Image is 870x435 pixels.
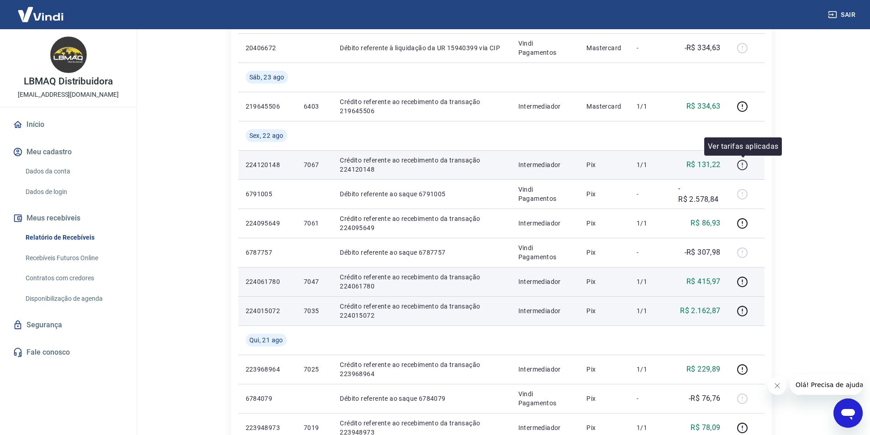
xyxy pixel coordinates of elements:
[22,289,126,308] a: Disponibilização de agenda
[637,277,664,286] p: 1/1
[518,423,572,432] p: Intermediador
[22,269,126,288] a: Contratos com credores
[340,394,503,403] p: Débito referente ao saque 6784079
[586,394,622,403] p: Pix
[586,102,622,111] p: Mastercard
[518,306,572,315] p: Intermediador
[637,306,664,315] p: 1/1
[340,302,503,320] p: Crédito referente ao recebimento da transação 224015072
[586,365,622,374] p: Pix
[11,315,126,335] a: Segurança
[340,214,503,232] p: Crédito referente ao recebimento da transação 224095649
[50,37,87,73] img: 1cb35800-e1a6-4b74-9bc0-cfea878883b6.jpeg
[246,423,289,432] p: 223948973
[304,219,325,228] p: 7061
[304,277,325,286] p: 7047
[833,398,863,428] iframe: Botão para abrir a janela de mensagens
[11,0,70,28] img: Vindi
[637,394,664,403] p: -
[826,6,859,23] button: Sair
[340,189,503,199] p: Débito referente ao saque 6791005
[586,189,622,199] p: Pix
[678,183,720,205] p: -R$ 2.578,84
[246,219,289,228] p: 224095649
[340,248,503,257] p: Débito referente ao saque 6787757
[22,162,126,181] a: Dados da conta
[586,248,622,257] p: Pix
[708,141,778,152] p: Ver tarifas aplicadas
[586,219,622,228] p: Pix
[22,183,126,201] a: Dados de login
[304,365,325,374] p: 7025
[304,102,325,111] p: 6403
[246,306,289,315] p: 224015072
[304,423,325,432] p: 7019
[691,422,720,433] p: R$ 78,09
[11,342,126,362] a: Fale conosco
[586,277,622,286] p: Pix
[518,219,572,228] p: Intermediador
[637,160,664,169] p: 1/1
[518,185,572,203] p: Vindi Pagamentos
[691,218,720,229] p: R$ 86,93
[340,273,503,291] p: Crédito referente ao recebimento da transação 224061780
[689,393,721,404] p: -R$ 76,76
[518,277,572,286] p: Intermediador
[686,276,721,287] p: R$ 415,97
[22,228,126,247] a: Relatório de Recebíveis
[24,77,113,86] p: LBMAQ Distribuidora
[304,306,325,315] p: 7035
[246,102,289,111] p: 219645506
[586,43,622,52] p: Mastercard
[518,389,572,408] p: Vindi Pagamentos
[790,375,863,395] iframe: Mensagem da empresa
[11,115,126,135] a: Início
[249,131,284,140] span: Sex, 22 ago
[586,423,622,432] p: Pix
[637,189,664,199] p: -
[304,160,325,169] p: 7067
[246,189,289,199] p: 6791005
[518,365,572,374] p: Intermediador
[11,208,126,228] button: Meus recebíveis
[18,90,119,100] p: [EMAIL_ADDRESS][DOMAIN_NAME]
[246,43,289,52] p: 20406672
[246,160,289,169] p: 224120148
[685,42,721,53] p: -R$ 334,63
[637,423,664,432] p: 1/1
[637,219,664,228] p: 1/1
[22,249,126,267] a: Recebíveis Futuros Online
[246,365,289,374] p: 223968964
[637,365,664,374] p: 1/1
[518,243,572,262] p: Vindi Pagamentos
[680,305,720,316] p: R$ 2.162,87
[340,97,503,115] p: Crédito referente ao recebimento da transação 219645506
[340,360,503,378] p: Crédito referente ao recebimento da transação 223968964
[340,156,503,174] p: Crédito referente ao recebimento da transação 224120148
[637,102,664,111] p: 1/1
[246,277,289,286] p: 224061780
[518,39,572,57] p: Vindi Pagamentos
[685,247,721,258] p: -R$ 307,98
[249,335,283,345] span: Qui, 21 ago
[11,142,126,162] button: Meu cadastro
[637,43,664,52] p: -
[686,159,721,170] p: R$ 131,22
[249,73,285,82] span: Sáb, 23 ago
[246,394,289,403] p: 6784079
[5,6,77,14] span: Olá! Precisa de ajuda?
[768,377,786,395] iframe: Fechar mensagem
[586,306,622,315] p: Pix
[246,248,289,257] p: 6787757
[686,364,721,375] p: R$ 229,89
[340,43,503,52] p: Débito referente à liquidação da UR 15940399 via CIP
[518,160,572,169] p: Intermediador
[637,248,664,257] p: -
[518,102,572,111] p: Intermediador
[586,160,622,169] p: Pix
[686,101,721,112] p: R$ 334,63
